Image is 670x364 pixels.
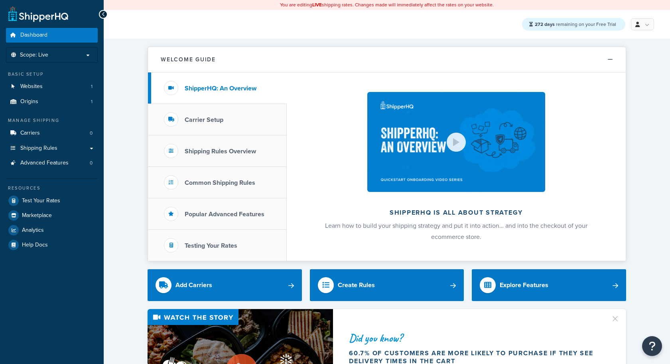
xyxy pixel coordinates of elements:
span: 0 [90,160,93,166]
a: Help Docs [6,238,98,252]
span: Scope: Live [20,52,48,59]
span: remaining on your Free Trial [535,21,616,28]
span: Analytics [22,227,44,234]
li: Advanced Features [6,156,98,170]
span: Help Docs [22,242,48,249]
li: Carriers [6,126,98,141]
li: Websites [6,79,98,94]
img: ShipperHQ is all about strategy [367,92,545,192]
span: Marketplace [22,212,52,219]
span: 1 [91,98,93,105]
span: Dashboard [20,32,47,39]
h3: Shipping Rules Overview [185,148,256,155]
span: Test Your Rates [22,198,60,204]
strong: 272 days [535,21,555,28]
div: Manage Shipping [6,117,98,124]
a: Marketplace [6,208,98,223]
a: Explore Features [472,269,626,301]
h3: ShipperHQ: An Overview [185,85,256,92]
a: Create Rules [310,269,464,301]
span: Origins [20,98,38,105]
div: Add Carriers [175,280,212,291]
a: Advanced Features0 [6,156,98,170]
a: Websites1 [6,79,98,94]
h2: ShipperHQ is all about strategy [308,209,605,216]
h3: Testing Your Rates [185,242,237,249]
button: Open Resource Center [642,336,662,356]
h3: Common Shipping Rules [185,179,255,186]
span: 0 [90,130,93,137]
a: Shipping Rules [6,141,98,156]
h3: Carrier Setup [185,116,223,123]
a: Origins1 [6,94,98,109]
span: 1 [91,83,93,90]
a: Test Your Rates [6,194,98,208]
button: Welcome Guide [148,47,626,72]
span: Carriers [20,130,40,137]
span: Websites [20,83,43,90]
span: Advanced Features [20,160,69,166]
a: Dashboard [6,28,98,43]
div: Explore Features [500,280,548,291]
div: Did you know? [349,333,601,344]
h3: Popular Advanced Features [185,211,264,218]
div: Create Rules [338,280,375,291]
div: Resources [6,185,98,192]
li: Origins [6,94,98,109]
a: Add Carriers [148,269,302,301]
b: LIVE [312,1,322,8]
span: Shipping Rules [20,145,57,152]
a: Analytics [6,223,98,237]
div: Basic Setup [6,71,98,78]
h2: Welcome Guide [161,57,216,63]
span: Learn how to build your shipping strategy and put it into action… and into the checkout of your e... [325,221,587,241]
a: Carriers0 [6,126,98,141]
